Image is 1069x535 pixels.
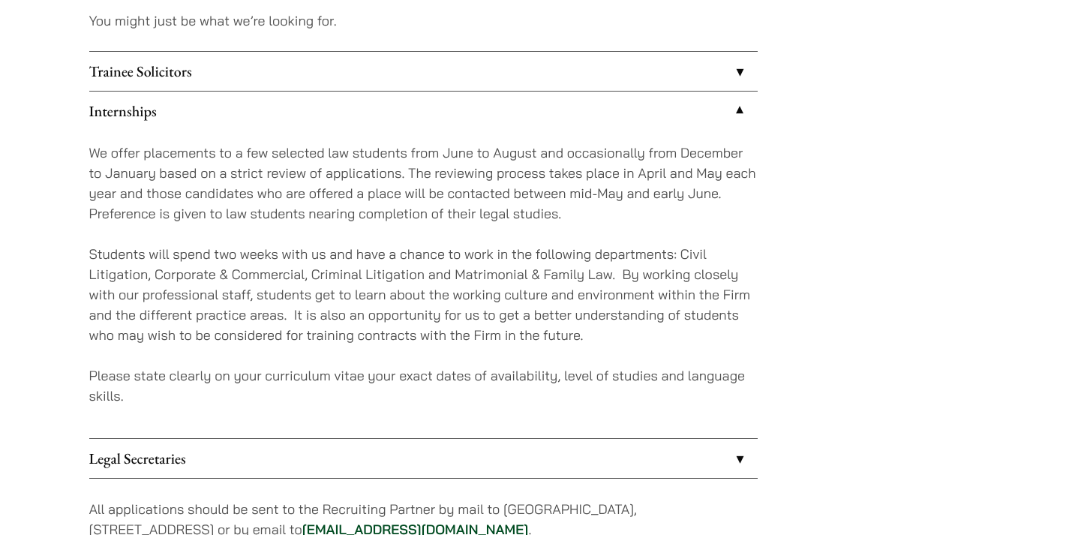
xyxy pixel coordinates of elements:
a: Internships [89,92,758,131]
a: Trainee Solicitors [89,52,758,91]
p: Students will spend two weeks with us and have a chance to work in the following departments: Civ... [89,244,758,345]
a: Legal Secretaries [89,439,758,478]
p: We offer placements to a few selected law students from June to August and occasionally from Dece... [89,143,758,224]
p: Please state clearly on your curriculum vitae your exact dates of availability, level of studies ... [89,365,758,406]
p: You might just be what we’re looking for. [89,11,758,31]
div: Internships [89,131,758,438]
